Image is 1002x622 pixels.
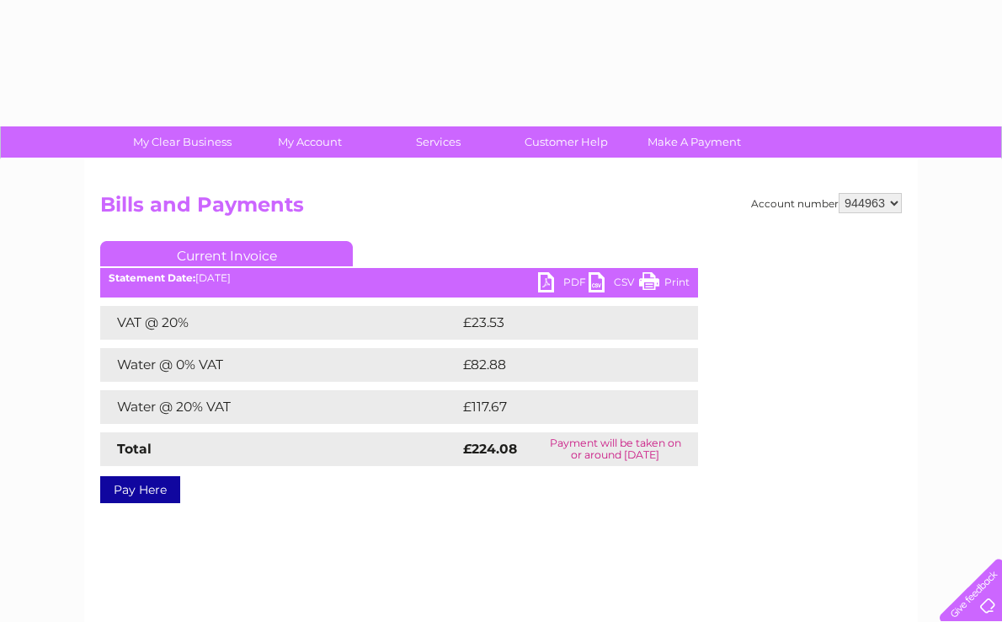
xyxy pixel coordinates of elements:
a: Customer Help [497,126,636,158]
a: Print [639,272,690,297]
div: [DATE] [100,272,698,284]
td: Payment will be taken on or around [DATE] [533,432,698,466]
h2: Bills and Payments [100,193,902,225]
div: Account number [751,193,902,213]
td: £82.88 [459,348,664,382]
td: £117.67 [459,390,665,424]
a: Current Invoice [100,241,353,266]
strong: Total [117,441,152,457]
td: Water @ 0% VAT [100,348,459,382]
td: Water @ 20% VAT [100,390,459,424]
td: VAT @ 20% [100,306,459,340]
a: CSV [589,272,639,297]
a: Pay Here [100,476,180,503]
strong: £224.08 [463,441,517,457]
a: Make A Payment [625,126,764,158]
b: Statement Date: [109,271,195,284]
a: My Account [241,126,380,158]
a: My Clear Business [113,126,252,158]
a: Services [369,126,508,158]
td: £23.53 [459,306,664,340]
a: PDF [538,272,589,297]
